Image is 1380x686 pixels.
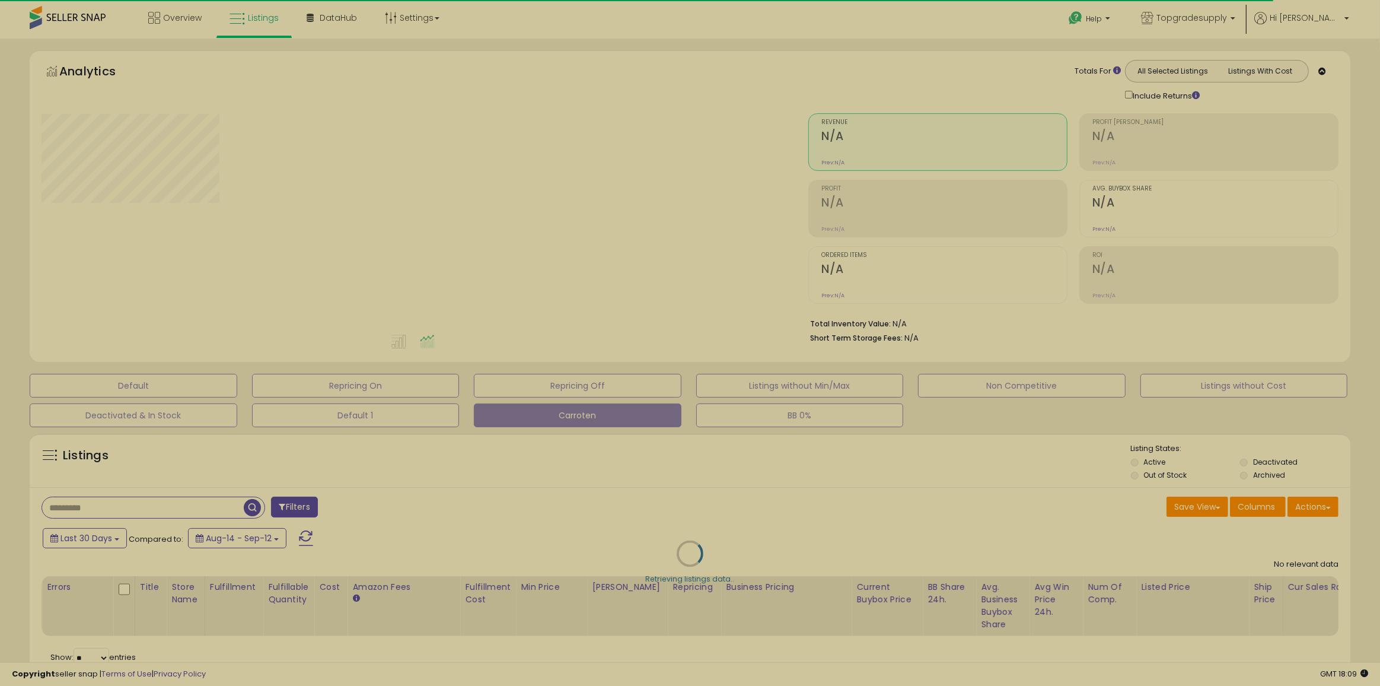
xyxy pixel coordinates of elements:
span: ROI [1092,252,1338,259]
h2: N/A [1092,196,1338,212]
a: Hi [PERSON_NAME] [1254,12,1349,39]
small: Prev: N/A [821,292,844,299]
button: Listings without Min/Max [696,374,904,398]
span: Avg. Buybox Share [1092,186,1338,192]
button: Non Competitive [918,374,1126,398]
span: Hi [PERSON_NAME] [1270,12,1341,24]
span: Profit [821,186,1067,192]
h2: N/A [821,196,1067,212]
button: Repricing Off [474,374,681,398]
span: Topgradesupply [1156,12,1227,24]
span: Listings [248,12,279,24]
span: Ordered Items [821,252,1067,259]
button: Default 1 [252,404,460,427]
button: Default [30,374,237,398]
h2: N/A [1092,262,1338,278]
small: Prev: N/A [1092,226,1116,233]
button: BB 0% [696,404,904,427]
li: N/A [810,316,1330,330]
span: Help [1086,14,1102,24]
span: Revenue [821,119,1067,126]
i: Get Help [1068,11,1083,26]
span: Overview [163,12,202,24]
h2: N/A [821,129,1067,145]
div: seller snap | | [12,669,206,680]
small: Prev: N/A [1092,292,1116,299]
small: Prev: N/A [821,159,844,166]
h5: Analytics [59,63,139,82]
b: Short Term Storage Fees: [810,333,903,343]
b: Total Inventory Value: [810,319,891,329]
span: Profit [PERSON_NAME] [1092,119,1338,126]
button: All Selected Listings [1129,63,1217,79]
button: Deactivated & In Stock [30,404,237,427]
button: Listings without Cost [1140,374,1348,398]
small: Prev: N/A [821,226,844,233]
button: Carroten [474,404,681,427]
button: Listings With Cost [1216,63,1305,79]
div: Retrieving listings data.. [646,574,735,585]
span: N/A [904,332,919,344]
span: DataHub [320,12,357,24]
a: Help [1059,2,1122,39]
button: Repricing On [252,374,460,398]
strong: Copyright [12,668,55,679]
div: Include Returns [1116,88,1214,101]
h2: N/A [821,262,1067,278]
h2: N/A [1092,129,1338,145]
div: Totals For [1075,66,1121,77]
small: Prev: N/A [1092,159,1116,166]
